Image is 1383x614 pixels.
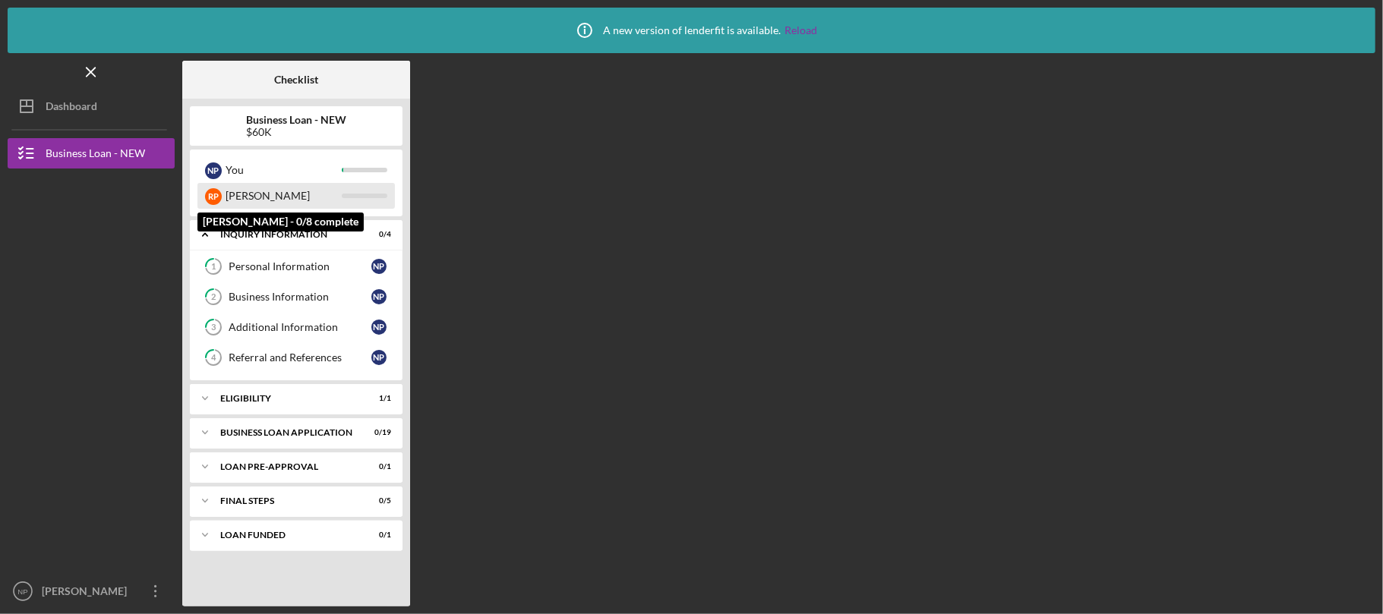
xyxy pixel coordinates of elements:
div: 0 / 4 [364,230,391,239]
tspan: 1 [211,262,216,272]
div: BUSINESS LOAN APPLICATION [220,428,353,437]
div: N P [371,350,387,365]
div: N P [371,289,387,304]
div: 0 / 19 [364,428,391,437]
div: N P [205,162,222,179]
div: Business Information [229,291,371,303]
button: NP[PERSON_NAME] [8,576,175,606]
div: [PERSON_NAME] [226,183,342,209]
div: Personal Information [229,260,371,272]
div: You [226,157,342,183]
div: 0 / 1 [364,462,391,471]
a: 1Personal InformationNP [197,251,395,282]
div: Business Loan - NEW [46,138,145,172]
div: 1 / 1 [364,394,391,403]
div: LOAN FUNDED [220,531,353,540]
div: N P [371,259,387,274]
a: 2Business InformationNP [197,282,395,312]
button: Dashboard [8,91,175,121]
a: 4Referral and ReferencesNP [197,342,395,373]
div: $60K [246,126,346,138]
div: R P [205,188,222,205]
div: Dashboard [46,91,97,125]
tspan: 2 [211,292,216,302]
text: NP [17,587,27,596]
b: Business Loan - NEW [246,114,346,126]
button: Business Loan - NEW [8,138,175,168]
div: [PERSON_NAME] [38,576,137,610]
div: ELIGIBILITY [220,394,353,403]
div: N P [371,320,387,335]
div: Additional Information [229,321,371,333]
div: LOAN PRE-APPROVAL [220,462,353,471]
div: 0 / 5 [364,496,391,505]
div: Referral and References [229,351,371,364]
div: A new version of lenderfit is available. [566,11,818,49]
div: FINAL STEPS [220,496,353,505]
b: Checklist [274,74,318,86]
div: INQUIRY INFORMATION [220,230,353,239]
div: 0 / 1 [364,531,391,540]
tspan: 4 [211,353,216,363]
a: Reload [785,24,818,36]
tspan: 3 [211,323,216,332]
a: 3Additional InformationNP [197,312,395,342]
